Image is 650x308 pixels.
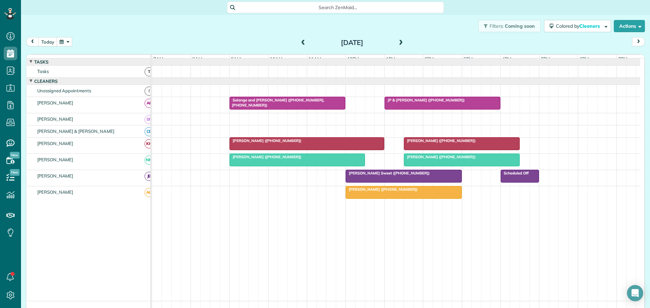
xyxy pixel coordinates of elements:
span: [PERSON_NAME] [36,157,75,162]
span: Cleaners [579,23,601,29]
span: Solange and [PERSON_NAME] ([PHONE_NUMBER], [PHONE_NUMBER]) [229,98,324,107]
span: ! [145,87,154,96]
span: [PERSON_NAME] ([PHONE_NUMBER]) [404,155,476,159]
span: New [10,152,20,159]
span: Filters: [490,23,504,29]
span: Tasks [33,59,50,65]
span: 4pm [501,56,513,62]
span: 10am [268,56,284,62]
span: [PERSON_NAME] [36,116,75,122]
span: T [145,67,154,76]
span: [PERSON_NAME] [36,141,75,146]
span: Tasks [36,69,50,74]
div: Open Intercom Messenger [627,285,643,301]
span: BR [145,115,154,124]
span: JB [145,172,154,181]
span: 6pm [578,56,590,62]
span: [PERSON_NAME] [36,100,75,105]
span: NM [145,156,154,165]
button: today [38,37,57,46]
span: 9am [230,56,242,62]
button: prev [26,37,39,46]
span: Coming soon [505,23,535,29]
span: AF [145,99,154,108]
span: [PERSON_NAME] Sweet ([PHONE_NUMBER]) [345,171,430,175]
span: 8am [191,56,203,62]
span: JP & [PERSON_NAME] ([PHONE_NUMBER]) [384,98,465,102]
span: [PERSON_NAME] ([PHONE_NUMBER]) [404,138,476,143]
h2: [DATE] [310,39,394,46]
span: [PERSON_NAME] [36,173,75,179]
span: AG [145,188,154,197]
span: New [10,169,20,176]
span: Colored by [556,23,602,29]
span: [PERSON_NAME] ([PHONE_NUMBER]) [345,187,418,192]
span: 7am [152,56,165,62]
span: 3pm [462,56,474,62]
span: Unassigned Appointments [36,88,92,93]
button: Actions [614,20,645,32]
span: Cleaners [33,78,59,84]
button: Colored byCleaners [544,20,611,32]
span: 5pm [540,56,551,62]
span: Scheduled Off [500,171,529,175]
span: [PERSON_NAME] ([PHONE_NUMBER]) [229,138,302,143]
span: 11am [307,56,322,62]
span: 1pm [385,56,396,62]
span: CB [145,127,154,136]
span: 12pm [346,56,361,62]
span: 7pm [617,56,629,62]
span: KH [145,139,154,148]
span: [PERSON_NAME] ([PHONE_NUMBER]) [229,155,302,159]
span: [PERSON_NAME] [36,189,75,195]
span: [PERSON_NAME] & [PERSON_NAME] [36,128,116,134]
span: 2pm [423,56,435,62]
button: next [632,37,645,46]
